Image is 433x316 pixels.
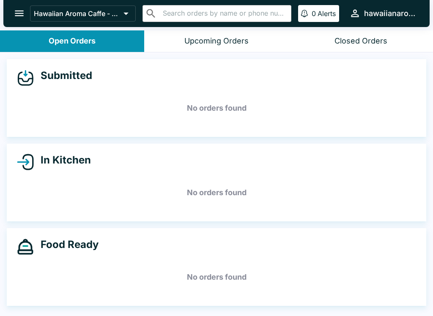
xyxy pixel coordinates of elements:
[346,4,419,22] button: hawaiianaromacaffe
[34,69,92,82] h4: Submitted
[364,8,416,19] div: hawaiianaromacaffe
[334,36,387,46] div: Closed Orders
[312,9,316,18] p: 0
[318,9,336,18] p: Alerts
[49,36,96,46] div: Open Orders
[184,36,249,46] div: Upcoming Orders
[160,8,288,19] input: Search orders by name or phone number
[34,154,91,166] h4: In Kitchen
[30,5,136,22] button: Hawaiian Aroma Caffe - Waikiki Beachcomber
[34,238,99,251] h4: Food Ready
[8,3,30,24] button: open drawer
[17,177,416,208] h5: No orders found
[34,9,120,18] p: Hawaiian Aroma Caffe - Waikiki Beachcomber
[17,93,416,123] h5: No orders found
[17,262,416,292] h5: No orders found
